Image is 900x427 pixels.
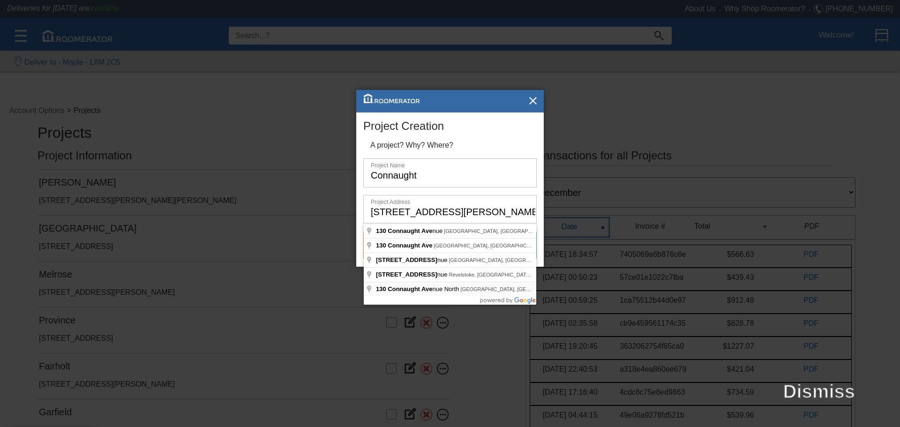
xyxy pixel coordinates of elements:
img: X_Button.png [528,96,538,105]
label: Project Address [364,195,551,206]
span: [GEOGRAPHIC_DATA], [GEOGRAPHIC_DATA], [GEOGRAPHIC_DATA] [434,243,600,248]
span: [STREET_ADDRESS] [376,271,437,278]
img: roomerator-logo.svg [364,94,420,103]
span: [GEOGRAPHIC_DATA], [GEOGRAPHIC_DATA], [GEOGRAPHIC_DATA] [444,228,611,234]
span: Connaught Ave [388,227,432,234]
span: 130 [376,227,386,234]
span: [STREET_ADDRESS] [376,256,437,263]
h4: Project Creation [363,112,537,132]
span: 130 [376,242,386,249]
span: nue North [376,285,461,292]
span: Connaught Ave [388,242,432,249]
input: Project Address [364,195,536,223]
span: nue [376,227,444,234]
span: 130 [376,285,386,292]
span: nue [376,256,449,263]
label: A project? Why? Where? [370,140,453,151]
span: [GEOGRAPHIC_DATA], [GEOGRAPHIC_DATA], [GEOGRAPHIC_DATA] [449,257,615,263]
input: Project Name [364,159,536,187]
label: Dismiss [783,377,855,405]
span: nue [376,271,449,278]
label: Project Name [364,159,551,170]
span: [GEOGRAPHIC_DATA], [GEOGRAPHIC_DATA], [GEOGRAPHIC_DATA] [461,286,628,292]
button: Cancel [363,231,432,259]
span: Connaught Ave [388,285,432,292]
span: Revelstoke, [GEOGRAPHIC_DATA], [GEOGRAPHIC_DATA] [449,272,587,277]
